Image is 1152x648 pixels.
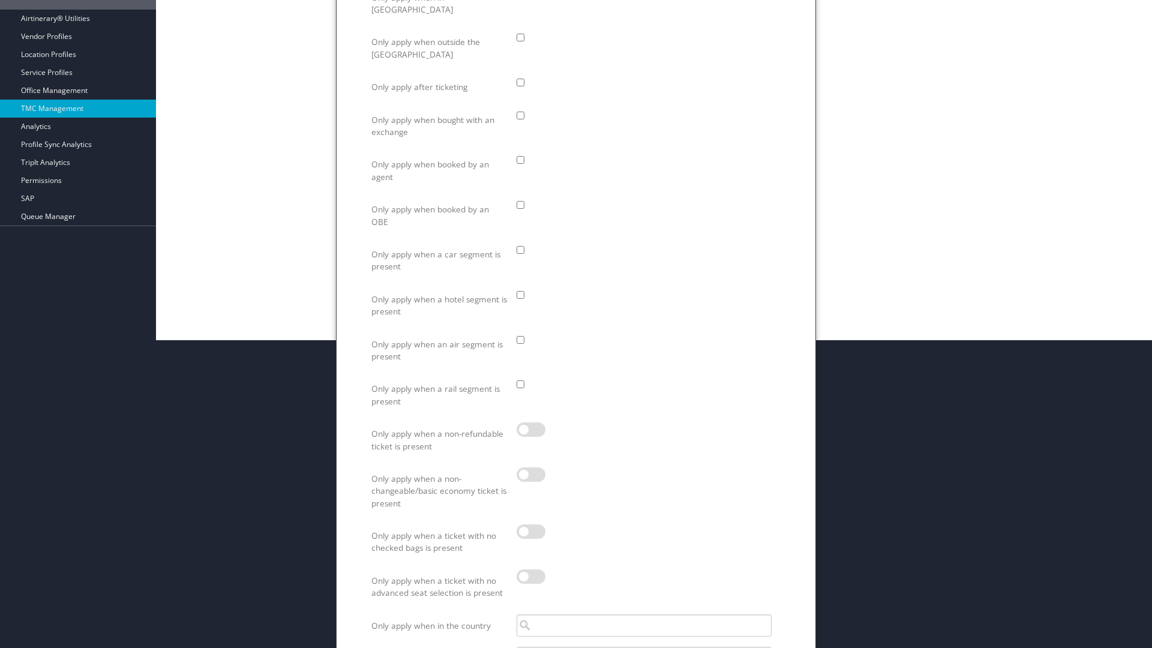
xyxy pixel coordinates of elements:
[371,422,508,458] label: Only apply when a non-refundable ticket is present
[371,333,508,368] label: Only apply when an air segment is present
[371,377,508,413] label: Only apply when a rail segment is present
[371,288,508,323] label: Only apply when a hotel segment is present
[371,76,508,98] label: Only apply after ticketing
[371,467,508,515] label: Only apply when a non-changeable/basic economy ticket is present
[371,243,508,278] label: Only apply when a car segment is present
[371,524,508,560] label: Only apply when a ticket with no checked bags is present
[371,614,508,637] label: Only apply when in the country
[371,153,508,188] label: Only apply when booked by an agent
[371,198,508,233] label: Only apply when booked by an OBE
[371,109,508,144] label: Only apply when bought with an exchange
[371,31,508,66] label: Only apply when outside the [GEOGRAPHIC_DATA]
[371,569,508,605] label: Only apply when a ticket with no advanced seat selection is present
